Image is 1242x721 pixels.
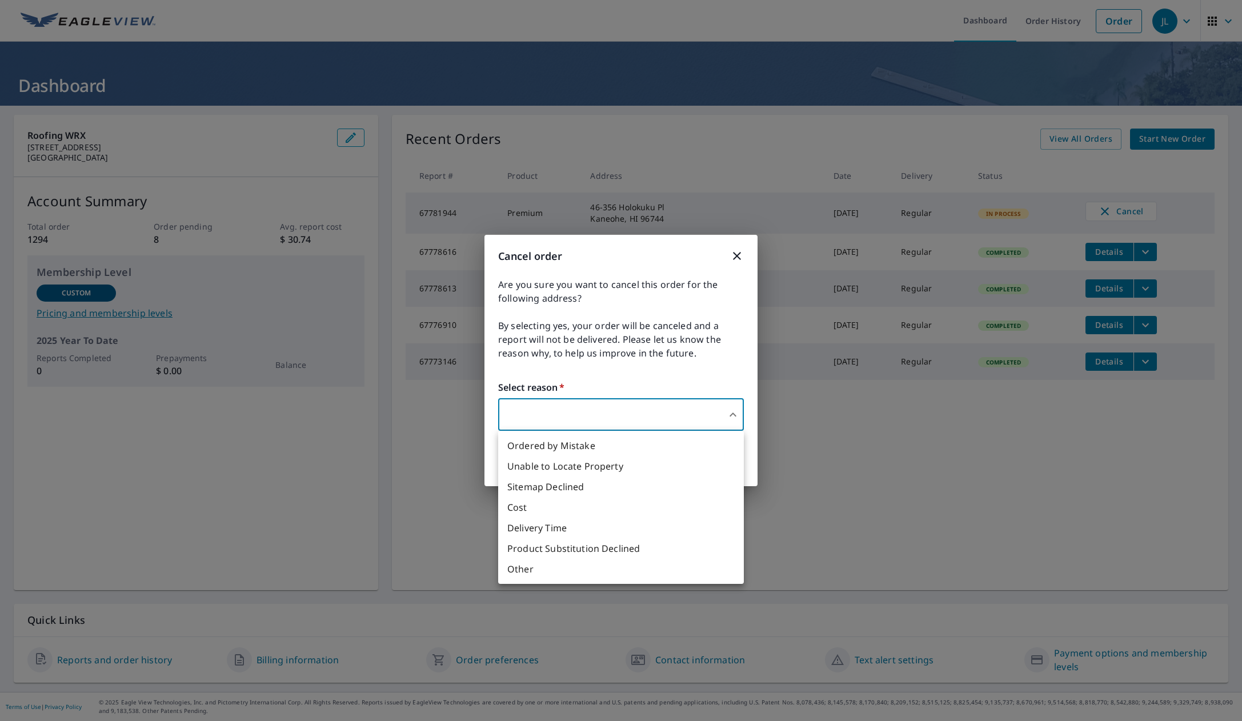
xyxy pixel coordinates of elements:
[498,476,744,497] li: Sitemap Declined
[498,518,744,538] li: Delivery Time
[498,538,744,559] li: Product Substitution Declined
[498,497,744,518] li: Cost
[498,456,744,476] li: Unable to Locate Property
[498,559,744,579] li: Other
[498,435,744,456] li: Ordered by Mistake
